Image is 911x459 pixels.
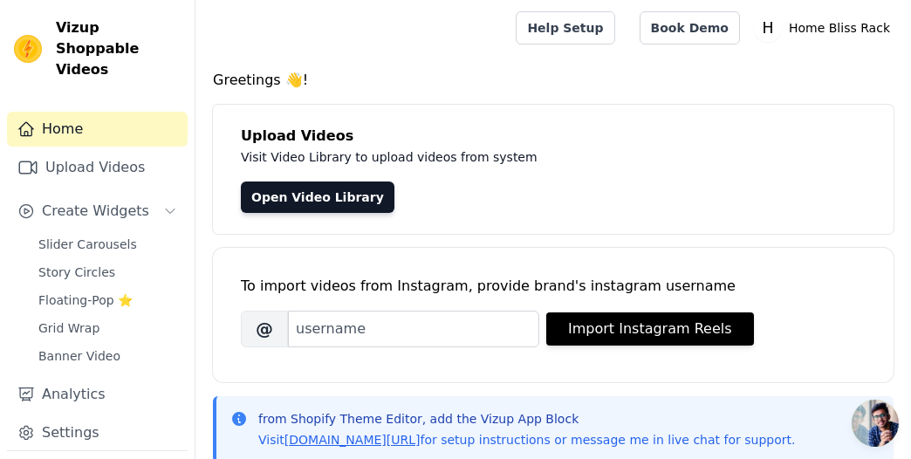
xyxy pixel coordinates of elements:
[38,319,99,337] span: Grid Wrap
[7,194,188,229] button: Create Widgets
[42,201,149,222] span: Create Widgets
[258,410,795,428] p: from Shopify Theme Editor, add the Vizup App Block
[28,344,188,368] a: Banner Video
[14,35,42,63] img: Vizup
[28,260,188,284] a: Story Circles
[7,112,188,147] a: Home
[258,431,795,449] p: Visit for setup instructions or message me in live chat for support.
[241,182,394,213] a: Open Video Library
[38,347,120,365] span: Banner Video
[640,11,740,45] a: Book Demo
[288,311,539,347] input: username
[28,316,188,340] a: Grid Wrap
[38,236,137,253] span: Slider Carousels
[546,312,754,346] button: Import Instagram Reels
[38,291,133,309] span: Floating-Pop ⭐
[7,377,188,412] a: Analytics
[38,264,115,281] span: Story Circles
[7,415,188,450] a: Settings
[28,232,188,257] a: Slider Carousels
[852,400,899,447] a: Open chat
[762,19,773,37] text: H
[782,12,897,44] p: Home Bliss Rack
[213,70,894,91] h4: Greetings 👋!
[241,147,866,168] p: Visit Video Library to upload videos from system
[516,11,614,45] a: Help Setup
[754,12,897,44] button: H Home Bliss Rack
[7,150,188,185] a: Upload Videos
[284,433,421,447] a: [DOMAIN_NAME][URL]
[241,276,866,297] div: To import videos from Instagram, provide brand's instagram username
[28,288,188,312] a: Floating-Pop ⭐
[56,17,181,80] span: Vizup Shoppable Videos
[241,311,288,347] span: @
[241,126,866,147] h4: Upload Videos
